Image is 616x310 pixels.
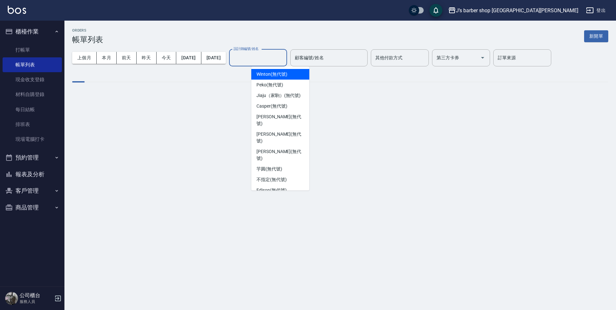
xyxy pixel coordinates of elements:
button: save [429,4,442,17]
h2: ORDERS [72,28,103,33]
button: 預約管理 [3,149,62,166]
span: Peko (無代號) [256,82,283,88]
span: [PERSON_NAME] (無代號) [256,113,304,127]
button: 今天 [157,52,177,64]
button: 客戶管理 [3,182,62,199]
img: Logo [8,6,26,14]
a: 帳單列表 [3,57,62,72]
a: 打帳單 [3,43,62,57]
button: J’s barber shop [GEOGRAPHIC_DATA][PERSON_NAME] [446,4,581,17]
a: 新開單 [584,33,608,39]
button: 前天 [117,52,137,64]
a: 排班表 [3,117,62,132]
div: J’s barber shop [GEOGRAPHIC_DATA][PERSON_NAME] [456,6,578,15]
button: 商品管理 [3,199,62,216]
button: 本月 [97,52,117,64]
img: Person [5,292,18,305]
p: 服務人員 [20,299,53,305]
button: 登出 [583,5,608,16]
h3: 帳單列表 [72,35,103,44]
a: 每日結帳 [3,102,62,117]
a: 現場電腦打卡 [3,132,62,147]
span: 芋圓 (無代號) [256,166,282,172]
button: Open [477,53,488,63]
label: 設計師編號/姓名 [234,46,259,51]
button: 櫃檯作業 [3,23,62,40]
button: 新開單 [584,30,608,42]
a: 現金收支登錄 [3,72,62,87]
h5: 公司櫃台 [20,292,53,299]
span: Winton (無代號) [256,71,287,78]
button: 報表及分析 [3,166,62,183]
span: [PERSON_NAME] (無代號) [256,148,304,162]
span: Edison (無代號) [256,187,286,194]
a: 材料自購登錄 [3,87,62,102]
button: 昨天 [137,52,157,64]
span: [PERSON_NAME] (無代號) [256,131,304,144]
button: 上個月 [72,52,97,64]
button: [DATE] [176,52,201,64]
span: Casper (無代號) [256,103,287,110]
span: 不指定 (無代號) [256,176,287,183]
span: Jiaju（家駒） (無代號) [256,92,301,99]
button: [DATE] [201,52,226,64]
